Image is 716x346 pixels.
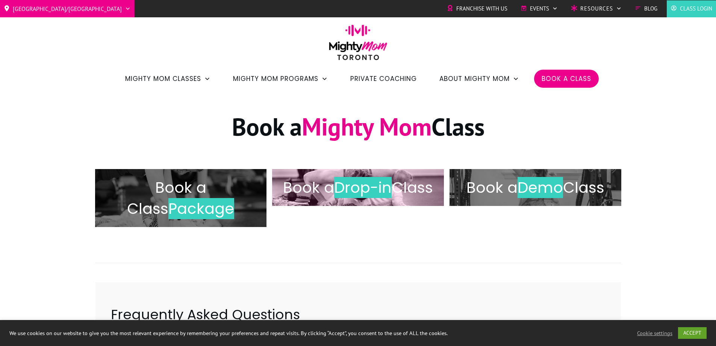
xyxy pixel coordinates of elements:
[125,72,201,85] span: Mighty Mom Classes
[637,330,672,337] a: Cookie settings
[678,327,707,339] a: ACCEPT
[542,72,591,85] a: Book a Class
[521,3,558,14] a: Events
[168,198,234,219] span: Package
[439,72,510,85] span: About Mighty Mom
[447,3,507,14] a: Franchise with Us
[644,3,657,14] span: Blog
[580,3,613,14] span: Resources
[671,3,712,14] a: Class Login
[233,72,328,85] a: Mighty Mom Programs
[233,72,318,85] span: Mighty Mom Programs
[530,3,549,14] span: Events
[439,72,519,85] a: About Mighty Mom
[127,177,206,219] span: Book a Class
[95,111,621,152] h1: Book a Class
[280,177,436,198] h2: Book a Class
[13,3,122,15] span: [GEOGRAPHIC_DATA]/[GEOGRAPHIC_DATA]
[125,72,210,85] a: Mighty Mom Classes
[4,3,131,15] a: [GEOGRAPHIC_DATA]/[GEOGRAPHIC_DATA]
[350,72,417,85] a: Private Coaching
[111,305,605,333] h2: Frequently Asked Questions
[563,177,604,198] span: Class
[9,330,498,337] div: We use cookies on our website to give you the most relevant experience by remembering your prefer...
[635,3,657,14] a: Blog
[571,3,622,14] a: Resources
[456,3,507,14] span: Franchise with Us
[334,177,392,198] span: Drop-in
[466,177,518,198] span: Book a
[302,111,431,142] span: Mighty Mom
[680,3,712,14] span: Class Login
[325,24,391,66] img: mightymom-logo-toronto
[518,177,563,198] span: Demo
